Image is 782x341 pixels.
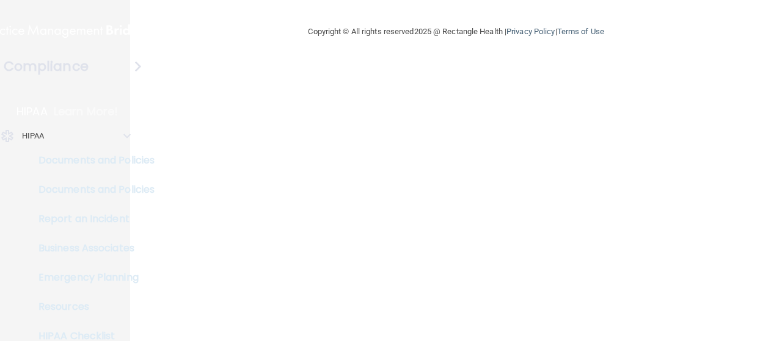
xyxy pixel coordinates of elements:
[8,154,175,167] p: Documents and Policies
[8,271,175,284] p: Emergency Planning
[8,301,175,313] p: Resources
[8,184,175,196] p: Documents and Policies
[557,27,604,36] a: Terms of Use
[506,27,555,36] a: Privacy Policy
[54,104,119,119] p: Learn More!
[22,129,45,143] p: HIPAA
[8,242,175,254] p: Business Associates
[16,104,48,119] p: HIPAA
[4,58,89,75] h4: Compliance
[233,12,679,51] div: Copyright © All rights reserved 2025 @ Rectangle Health | |
[8,213,175,225] p: Report an Incident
